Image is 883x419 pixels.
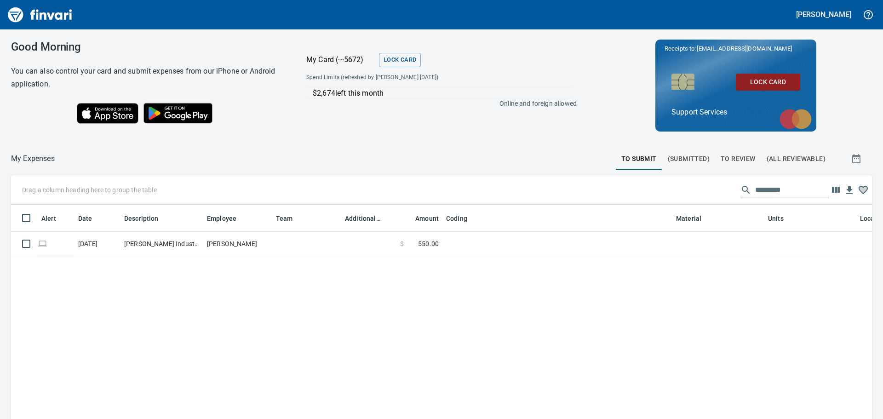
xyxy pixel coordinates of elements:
[77,103,138,124] img: Download on the App Store
[120,232,203,256] td: [PERSON_NAME] Industr Davidson NC
[11,153,55,164] nav: breadcrumb
[75,232,120,256] td: [DATE]
[379,53,421,67] button: Lock Card
[400,239,404,248] span: $
[124,213,159,224] span: Description
[446,213,467,224] span: Coding
[22,185,157,195] p: Drag a column heading here to group the table
[345,213,381,224] span: Additional Reviewer
[384,55,416,65] span: Lock Card
[207,213,236,224] span: Employee
[124,213,171,224] span: Description
[276,213,305,224] span: Team
[768,213,796,224] span: Units
[306,54,375,65] p: My Card (···5672)
[299,99,577,108] p: Online and foreign allowed
[11,65,283,91] h6: You can also control your card and submit expenses from our iPhone or Android application.
[796,10,851,19] h5: [PERSON_NAME]
[621,153,657,165] span: To Submit
[11,40,283,53] h3: Good Morning
[736,74,800,91] button: Lock Card
[345,213,393,224] span: Additional Reviewer
[856,183,870,197] button: Column choices favorited. Click to reset to default
[41,213,68,224] span: Alert
[11,153,55,164] p: My Expenses
[78,213,104,224] span: Date
[415,213,439,224] span: Amount
[446,213,479,224] span: Coding
[668,153,710,165] span: (Submitted)
[768,213,784,224] span: Units
[696,44,792,53] span: [EMAIL_ADDRESS][DOMAIN_NAME]
[843,184,856,197] button: Download table
[665,44,807,53] p: Receipts to:
[403,213,439,224] span: Amount
[207,213,248,224] span: Employee
[276,213,293,224] span: Team
[313,88,572,99] p: $2,674 left this month
[843,148,872,170] button: Show transactions within a particular date range
[38,241,47,247] span: Online transaction
[775,104,816,134] img: mastercard.svg
[203,232,272,256] td: [PERSON_NAME]
[767,153,826,165] span: (All Reviewable)
[676,213,701,224] span: Material
[78,213,92,224] span: Date
[721,153,756,165] span: To Review
[418,239,439,248] span: 550.00
[306,73,507,82] span: Spend Limits (refreshed by [PERSON_NAME] [DATE])
[676,213,713,224] span: Material
[743,76,793,88] span: Lock Card
[138,98,218,128] img: Get it on Google Play
[829,183,843,197] button: Choose columns to display
[671,107,800,118] p: Support Services
[41,213,56,224] span: Alert
[6,4,75,26] img: Finvari
[794,7,854,22] button: [PERSON_NAME]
